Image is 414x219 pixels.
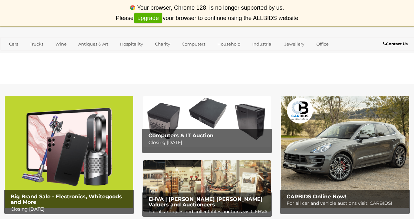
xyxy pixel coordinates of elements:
[143,160,271,212] img: EHVA | Evans Hastings Valuers and Auctioneers
[116,39,147,49] a: Hospitality
[26,39,48,49] a: Trucks
[11,205,131,213] p: Closing [DATE]
[178,39,210,49] a: Computers
[74,39,113,49] a: Antiques & Art
[248,39,277,49] a: Industrial
[5,96,133,208] a: Big Brand Sale - Electronics, Whitegoods and More Big Brand Sale - Electronics, Whitegoods and Mo...
[5,39,22,49] a: Cars
[5,49,27,60] a: Sports
[143,160,271,212] a: EHVA | Evans Hastings Valuers and Auctioneers EHVA | [PERSON_NAME] [PERSON_NAME] Valuers and Auct...
[148,139,268,147] p: Closing [DATE]
[5,96,133,208] img: Big Brand Sale - Electronics, Whitegoods and More
[213,39,245,49] a: Household
[51,39,71,49] a: Wine
[312,39,333,49] a: Office
[148,132,213,139] b: Computers & IT Auction
[287,193,346,200] b: CARBIDS Online Now!
[281,96,409,208] img: CARBIDS Online Now!
[143,96,271,147] img: Computers & IT Auction
[383,40,409,47] a: Contact Us
[143,96,271,147] a: Computers & IT Auction Computers & IT Auction Closing [DATE]
[287,199,407,207] p: For all car and vehicle auctions visit: CARBIDS!
[281,96,409,208] a: CARBIDS Online Now! CARBIDS Online Now! For all car and vehicle auctions visit: CARBIDS!
[30,49,84,60] a: [GEOGRAPHIC_DATA]
[151,39,174,49] a: Charity
[280,39,309,49] a: Jewellery
[11,193,122,205] b: Big Brand Sale - Electronics, Whitegoods and More
[134,13,162,24] a: upgrade
[148,208,268,216] p: For all antiques and collectables auctions visit: EHVA
[383,41,408,46] b: Contact Us
[148,196,263,208] b: EHVA | [PERSON_NAME] [PERSON_NAME] Valuers and Auctioneers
